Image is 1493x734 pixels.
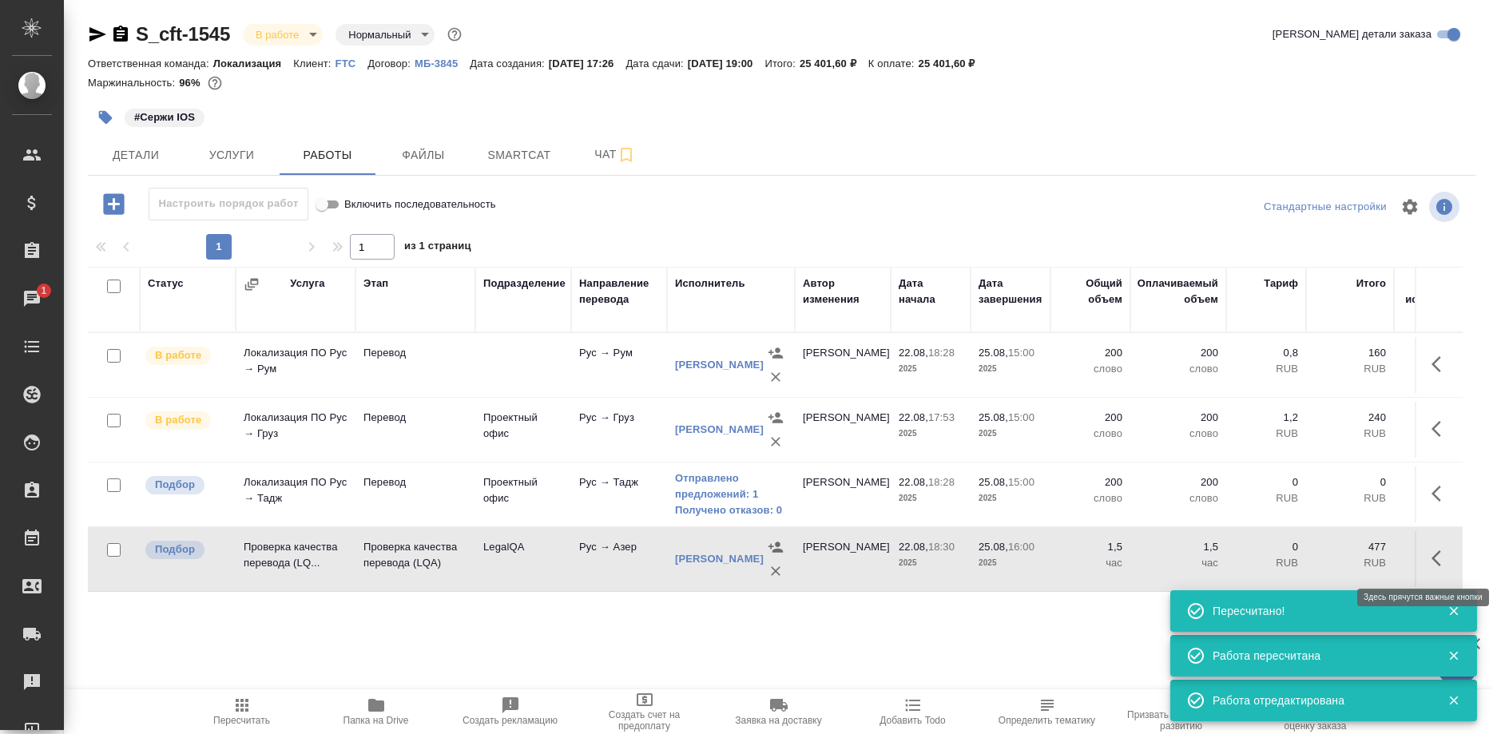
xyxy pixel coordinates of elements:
[1437,649,1470,663] button: Закрыть
[88,77,179,89] p: Маржинальность:
[1008,476,1034,488] p: 15:00
[979,426,1042,442] p: 2025
[928,541,955,553] p: 18:30
[571,337,667,393] td: Рус → Рум
[385,145,462,165] span: Файлы
[1234,426,1298,442] p: RUB
[979,555,1042,571] p: 2025
[1314,474,1386,490] p: 0
[1138,345,1218,361] p: 200
[675,553,764,565] a: [PERSON_NAME]
[155,347,201,363] p: В работе
[764,341,788,365] button: Назначить
[764,559,788,583] button: Удалить
[111,25,130,44] button: Скопировать ссылку
[243,24,323,46] div: В работе
[1314,555,1386,571] p: RUB
[1138,555,1218,571] p: час
[919,58,987,69] p: 25 401,60 ₽
[193,145,270,165] span: Услуги
[1008,347,1034,359] p: 15:00
[97,145,174,165] span: Детали
[293,58,335,69] p: Клиент:
[344,196,496,212] span: Включить последовательность
[1429,192,1463,222] span: Посмотреть информацию
[236,466,355,522] td: Локализация ПО Рус → Тадж
[470,58,548,69] p: Дата создания:
[1422,474,1460,513] button: Здесь прячутся важные кнопки
[899,426,963,442] p: 2025
[415,56,470,69] a: МБ-3845
[579,276,659,307] div: Направление перевода
[617,145,636,165] svg: Подписаться
[795,531,891,587] td: [PERSON_NAME]
[213,58,294,69] p: Локализация
[236,531,355,587] td: Проверка качества перевода (LQ...
[675,359,764,371] a: [PERSON_NAME]
[1058,426,1122,442] p: слово
[675,502,787,518] a: Получено отказов: 0
[1314,345,1386,361] p: 160
[134,109,195,125] p: #Сержи IOS
[336,24,435,46] div: В работе
[764,58,799,69] p: Итого:
[571,402,667,458] td: Рус → Груз
[1314,361,1386,377] p: RUB
[4,279,60,319] a: 1
[1402,276,1474,323] div: Прогресс исполнителя в SC
[675,276,745,292] div: Исполнитель
[483,276,566,292] div: Подразделение
[1058,276,1122,307] div: Общий объем
[179,77,204,89] p: 96%
[92,188,136,220] button: Добавить работу
[88,25,107,44] button: Скопировать ссылку для ЯМессенджера
[675,470,787,502] a: Отправлено предложений: 1
[155,412,201,428] p: В работе
[1234,555,1298,571] p: RUB
[1058,410,1122,426] p: 200
[204,73,225,93] button: 877.00 RUB;
[899,276,963,307] div: Дата начала
[144,474,228,496] div: Можно подбирать исполнителей
[475,402,571,458] td: Проектный офис
[363,345,467,361] p: Перевод
[1422,410,1460,448] button: Здесь прячутся важные кнопки
[899,361,963,377] p: 2025
[1234,410,1298,426] p: 1,2
[148,276,184,292] div: Статус
[475,466,571,522] td: Проектный офис
[1234,361,1298,377] p: RUB
[404,236,471,260] span: из 1 страниц
[1058,490,1122,506] p: слово
[236,402,355,458] td: Локализация ПО Рус → Груз
[1138,490,1218,506] p: слово
[688,58,765,69] p: [DATE] 19:00
[1138,410,1218,426] p: 200
[571,531,667,587] td: Рус → Азер
[1356,276,1386,292] div: Итого
[1138,539,1218,555] p: 1,5
[343,28,415,42] button: Нормальный
[899,541,928,553] p: 22.08,
[928,476,955,488] p: 18:28
[928,411,955,423] p: 17:53
[123,109,206,123] span: Сержи IOS
[764,406,788,430] button: Назначить
[795,337,891,393] td: [PERSON_NAME]
[1213,603,1424,619] div: Пересчитано!
[577,145,653,165] span: Чат
[481,145,558,165] span: Smartcat
[1008,541,1034,553] p: 16:00
[475,531,571,587] td: LegalQA
[336,58,368,69] p: FTC
[1314,490,1386,506] p: RUB
[1138,361,1218,377] p: слово
[1437,604,1470,618] button: Закрыть
[764,430,788,454] button: Удалить
[549,58,626,69] p: [DATE] 17:26
[803,276,883,307] div: Автор изменения
[795,402,891,458] td: [PERSON_NAME]
[363,474,467,490] p: Перевод
[144,345,228,367] div: Исполнитель выполняет работу
[1213,648,1424,664] div: Работа пересчитана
